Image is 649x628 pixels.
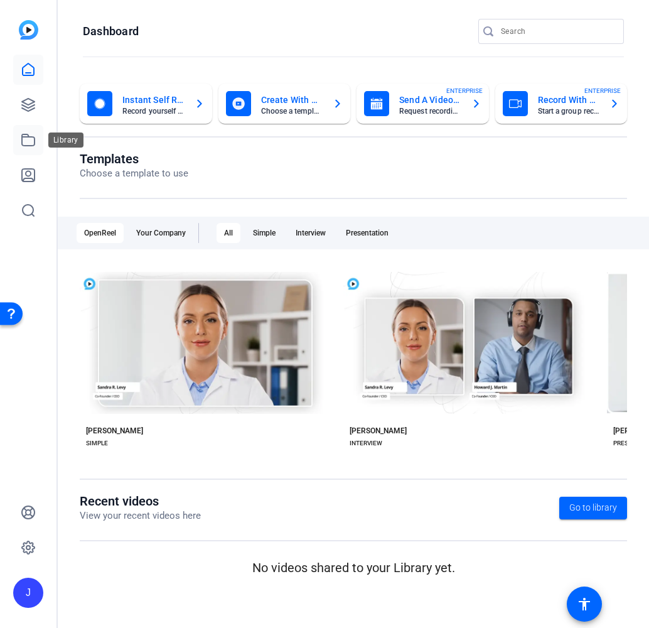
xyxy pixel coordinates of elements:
[577,597,592,612] mat-icon: accessibility
[338,223,396,243] div: Presentation
[584,86,621,95] span: ENTERPRISE
[559,497,627,519] a: Go to library
[350,438,382,448] div: INTERVIEW
[80,558,627,577] p: No videos shared to your Library yet.
[446,86,483,95] span: ENTERPRISE
[80,494,201,509] h1: Recent videos
[80,509,201,523] p: View your recent videos here
[569,501,617,514] span: Go to library
[501,24,614,39] input: Search
[218,84,351,124] button: Create With A TemplateChoose a template to get started
[86,426,143,436] div: [PERSON_NAME]
[350,426,407,436] div: [PERSON_NAME]
[80,84,212,124] button: Instant Self RecordRecord yourself or your screen
[399,107,461,115] mat-card-subtitle: Request recordings from anyone, anywhere
[80,166,188,181] p: Choose a template to use
[129,223,193,243] div: Your Company
[86,438,108,448] div: SIMPLE
[80,151,188,166] h1: Templates
[122,107,185,115] mat-card-subtitle: Record yourself or your screen
[261,92,323,107] mat-card-title: Create With A Template
[83,24,139,39] h1: Dashboard
[495,84,628,124] button: Record With OthersStart a group recording sessionENTERPRISE
[261,107,323,115] mat-card-subtitle: Choose a template to get started
[217,223,240,243] div: All
[538,107,600,115] mat-card-subtitle: Start a group recording session
[288,223,333,243] div: Interview
[77,223,124,243] div: OpenReel
[245,223,283,243] div: Simple
[357,84,489,124] button: Send A Video RequestRequest recordings from anyone, anywhereENTERPRISE
[538,92,600,107] mat-card-title: Record With Others
[399,92,461,107] mat-card-title: Send A Video Request
[13,578,43,608] div: J
[48,133,83,148] div: Library
[122,92,185,107] mat-card-title: Instant Self Record
[19,20,38,40] img: blue-gradient.svg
